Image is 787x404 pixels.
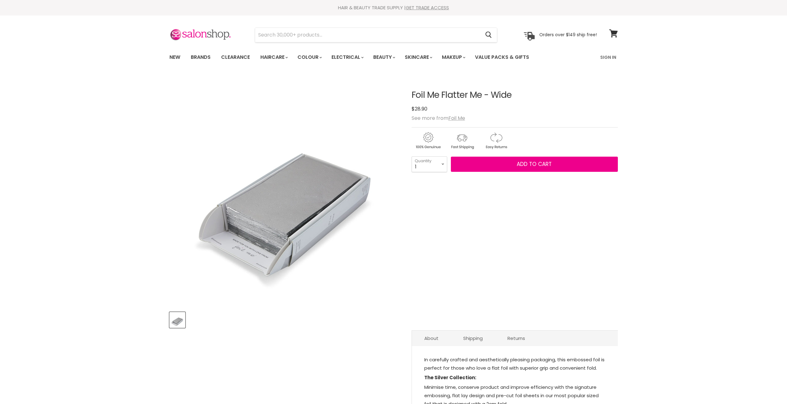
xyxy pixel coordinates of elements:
a: New [165,51,185,64]
a: Beauty [369,51,399,64]
img: shipping.gif [446,131,478,150]
span: In carefull [424,356,446,363]
img: Foil Me Flatter Me - Wide [177,82,393,299]
p: y crafted and aesthetically pleasing packaging, this embossed foil is perfect for those who love ... [424,355,605,373]
p: Orders over $149 ship free! [539,32,597,37]
a: Returns [495,331,537,346]
a: Brands [186,51,215,64]
div: Foil Me Flatter Me - Wide image. Click or Scroll to Zoom. [169,75,400,306]
span: See more from [412,115,465,122]
a: Electrical [327,51,367,64]
strong: The Silver Collection: [424,374,476,381]
a: Value Packs & Gifts [470,51,534,64]
img: returns.gif [480,131,512,150]
span: Add to cart [517,160,552,168]
a: Skincare [400,51,436,64]
a: Foil Me [448,115,465,122]
a: Haircare [256,51,292,64]
select: Quantity [412,156,447,172]
div: Product thumbnails [169,310,401,328]
input: Search [255,28,481,42]
a: Colour [293,51,326,64]
a: Sign In [597,51,620,64]
img: Foil Me Flatter Me - Wide [170,313,185,327]
a: Shipping [451,331,495,346]
a: About [412,331,451,346]
button: Search [481,28,497,42]
button: Add to cart [451,157,618,172]
nav: Main [162,48,626,66]
a: Clearance [216,51,254,64]
button: Foil Me Flatter Me - Wide [169,312,185,328]
div: HAIR & BEAUTY TRADE SUPPLY | [162,5,626,11]
a: Makeup [437,51,469,64]
ul: Main menu [165,48,565,66]
span: $28.90 [412,105,427,112]
form: Product [255,28,497,42]
img: genuine.gif [412,131,444,150]
h1: Foil Me Flatter Me - Wide [412,90,618,100]
a: GET TRADE ACCESS [406,4,449,11]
